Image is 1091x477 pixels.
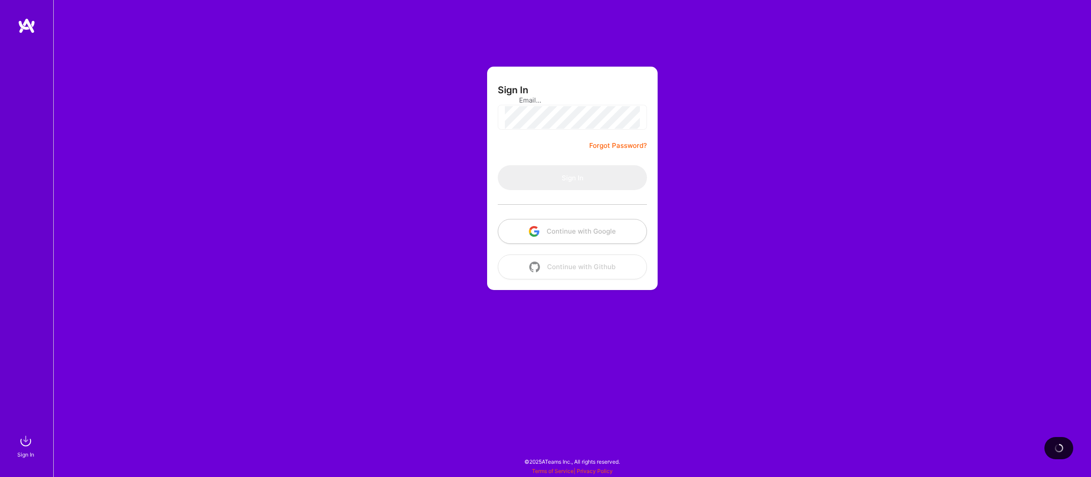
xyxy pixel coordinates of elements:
a: Terms of Service [532,468,574,474]
input: Email... [519,89,626,111]
a: Privacy Policy [577,468,613,474]
img: logo [18,18,36,34]
span: | [532,468,613,474]
div: © 2025 ATeams Inc., All rights reserved. [53,450,1091,473]
a: sign inSign In [19,432,35,459]
button: Continue with Github [498,254,647,279]
button: Sign In [498,165,647,190]
div: Sign In [17,450,34,459]
h3: Sign In [498,84,528,95]
img: sign in [17,432,35,450]
img: icon [529,226,540,237]
button: Continue with Google [498,219,647,244]
a: Forgot Password? [589,140,647,151]
img: icon [529,262,540,272]
img: loading [1054,443,1064,453]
